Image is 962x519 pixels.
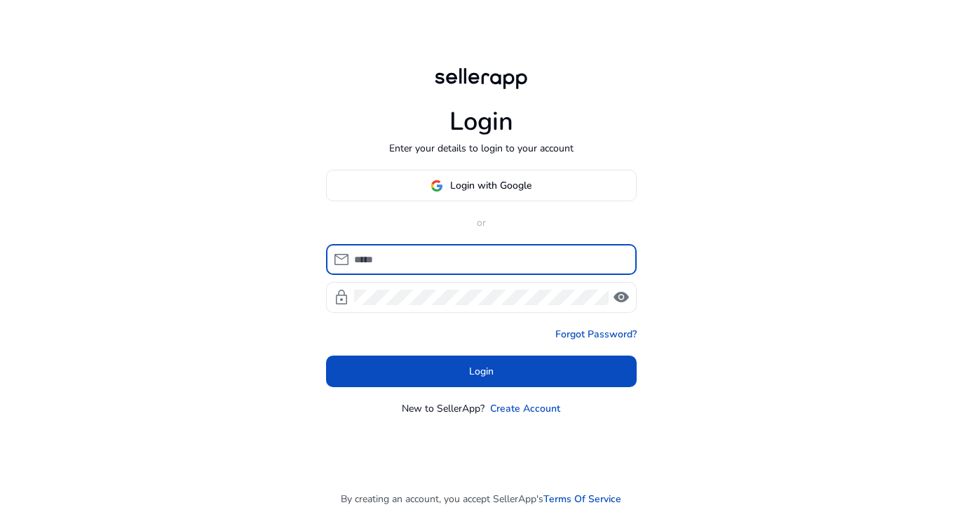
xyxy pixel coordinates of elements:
[450,178,531,193] span: Login with Google
[431,180,443,192] img: google-logo.svg
[326,170,637,201] button: Login with Google
[543,492,621,506] a: Terms Of Service
[555,327,637,342] a: Forgot Password?
[490,401,560,416] a: Create Account
[333,251,350,268] span: mail
[326,356,637,387] button: Login
[469,364,494,379] span: Login
[402,401,485,416] p: New to SellerApp?
[333,289,350,306] span: lock
[326,215,637,230] p: or
[389,141,574,156] p: Enter your details to login to your account
[613,289,630,306] span: visibility
[449,107,513,137] h1: Login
